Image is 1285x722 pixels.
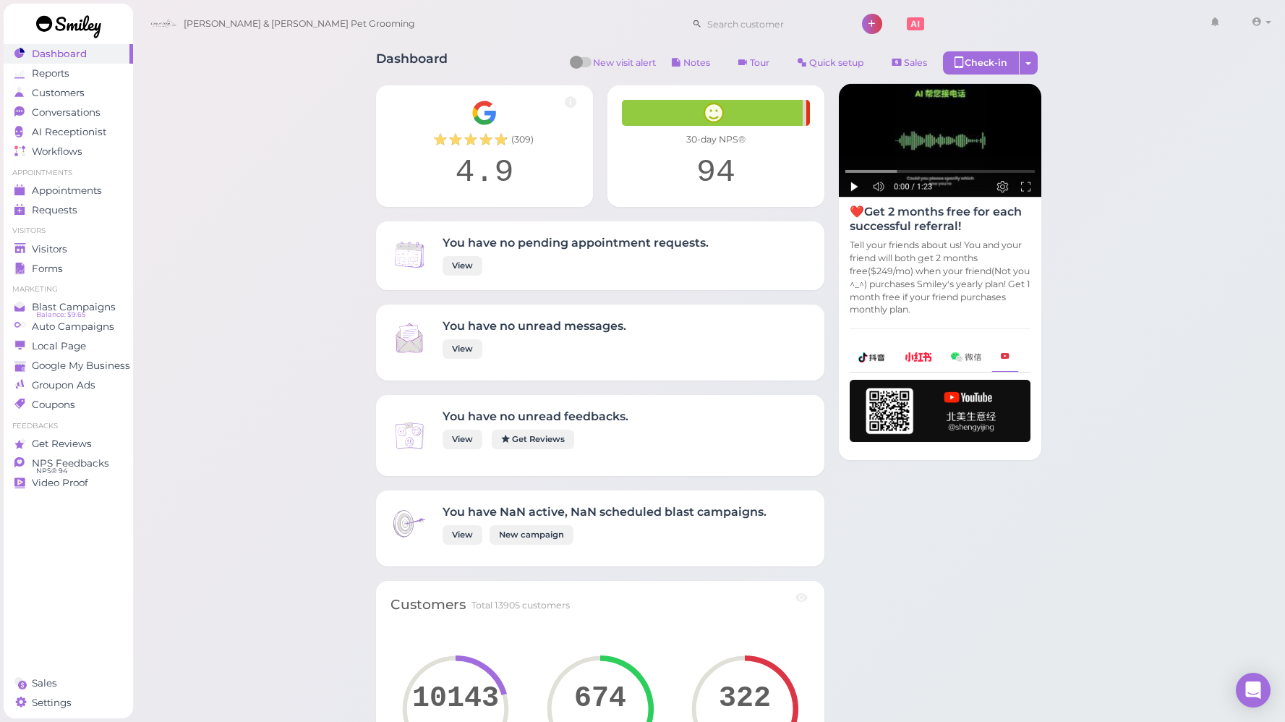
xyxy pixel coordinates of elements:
[4,64,133,83] a: Reports
[4,356,133,375] a: Google My Business
[32,438,92,450] span: Get Reviews
[443,430,482,449] a: View
[32,48,87,60] span: Dashboard
[32,263,63,275] span: Forms
[471,599,570,612] div: Total 13905 customers
[32,301,116,313] span: Blast Campaigns
[184,4,415,44] span: [PERSON_NAME] & [PERSON_NAME] Pet Grooming
[443,236,709,250] h4: You have no pending appointment requests.
[4,693,133,713] a: Settings
[36,465,67,477] span: NPS® 94
[1236,673,1271,708] div: Open Intercom Messenger
[32,87,85,99] span: Customers
[4,473,133,493] a: Video Proof
[4,284,133,294] li: Marketing
[32,204,77,216] span: Requests
[390,505,428,543] img: Inbox
[471,100,498,126] img: Google__G__Logo-edd0e34f60d7ca4a2f4ece79cff21ae3.svg
[880,51,939,75] a: Sales
[702,12,842,35] input: Search customer
[32,106,101,119] span: Conversations
[4,142,133,161] a: Workflows
[32,477,88,489] span: Video Proof
[32,360,130,372] span: Google My Business
[4,83,133,103] a: Customers
[390,236,428,273] img: Inbox
[390,417,428,454] img: Inbox
[785,51,876,75] a: Quick setup
[32,457,109,470] span: NPS Feedbacks
[4,103,133,122] a: Conversations
[4,239,133,259] a: Visitors
[4,434,133,454] a: Get Reviews
[904,57,927,68] span: Sales
[32,126,106,138] span: AI Receptionist
[443,256,482,276] a: View
[32,697,72,709] span: Settings
[4,454,133,473] a: NPS Feedbacks NPS® 94
[850,205,1030,232] h4: ❤️Get 2 months free for each successful referral!
[32,399,75,411] span: Coupons
[32,243,67,255] span: Visitors
[593,56,656,78] span: New visit alert
[726,51,782,75] a: Tour
[4,181,133,200] a: Appointments
[32,145,82,158] span: Workflows
[622,153,810,192] div: 94
[443,525,482,545] a: View
[32,379,95,391] span: Groupon Ads
[4,200,133,220] a: Requests
[443,505,767,519] h4: You have NaN active, NaN scheduled blast campaigns.
[36,309,85,320] span: Balance: $9.65
[443,339,482,359] a: View
[858,352,886,362] img: douyin-2727e60b7b0d5d1bbe969c21619e8014.png
[4,168,133,178] li: Appointments
[905,352,932,362] img: xhs-786d23addd57f6a2be217d5a65f4ab6b.png
[850,380,1030,442] img: youtube-h-92280983ece59b2848f85fc261e8ffad.png
[390,595,466,615] div: Customers
[32,184,102,197] span: Appointments
[443,409,628,423] h4: You have no unread feedbacks.
[511,133,534,146] span: ( 309 )
[659,51,722,75] button: Notes
[839,84,1041,198] img: AI receptionist
[443,319,626,333] h4: You have no unread messages.
[4,395,133,415] a: Coupons
[492,430,574,449] a: Get Reviews
[32,320,114,333] span: Auto Campaigns
[850,239,1030,316] p: Tell your friends about us! You and your friend will both get 2 months free($249/mo) when your fr...
[4,375,133,395] a: Groupon Ads
[390,319,428,357] img: Inbox
[4,317,133,336] a: Auto Campaigns
[4,259,133,279] a: Forms
[32,67,69,80] span: Reports
[622,133,810,146] div: 30-day NPS®
[32,677,57,689] span: Sales
[4,336,133,356] a: Local Page
[943,51,1020,75] div: Check-in
[951,352,981,362] img: wechat-a99521bb4f7854bbf8f190d1356e2cdb.png
[376,51,448,78] h1: Dashboard
[390,153,579,192] div: 4.9
[32,340,86,352] span: Local Page
[490,525,573,545] a: New campaign
[4,122,133,142] a: AI Receptionist
[4,674,133,693] a: Sales
[4,44,133,64] a: Dashboard
[4,421,133,431] li: Feedbacks
[4,297,133,317] a: Blast Campaigns Balance: $9.65
[4,226,133,236] li: Visitors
